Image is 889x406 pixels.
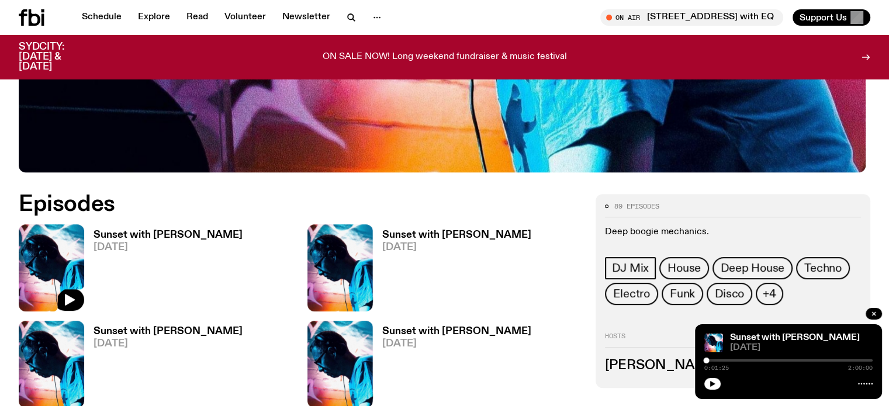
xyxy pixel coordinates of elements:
[793,9,870,26] button: Support Us
[796,257,850,279] a: Techno
[382,242,531,252] span: [DATE]
[19,224,84,311] img: Simon Caldwell stands side on, looking downwards. He has headphones on. Behind him is a brightly ...
[715,287,744,300] span: Disco
[323,52,567,63] p: ON SALE NOW! Long weekend fundraiser & music festival
[84,230,243,311] a: Sunset with [PERSON_NAME][DATE]
[704,365,729,371] span: 0:01:25
[217,9,273,26] a: Volunteer
[612,262,649,275] span: DJ Mix
[605,227,861,238] p: Deep boogie mechanics.
[307,224,373,311] img: Simon Caldwell stands side on, looking downwards. He has headphones on. Behind him is a brightly ...
[94,242,243,252] span: [DATE]
[94,327,243,336] h3: Sunset with [PERSON_NAME]
[730,333,860,342] a: Sunset with [PERSON_NAME]
[763,287,776,300] span: +4
[605,283,658,305] a: Electro
[848,365,873,371] span: 2:00:00
[373,230,531,311] a: Sunset with [PERSON_NAME][DATE]
[667,262,701,275] span: House
[659,257,709,279] a: House
[614,203,659,210] span: 89 episodes
[712,257,793,279] a: Deep House
[382,230,531,240] h3: Sunset with [PERSON_NAME]
[605,257,656,279] a: DJ Mix
[131,9,177,26] a: Explore
[75,9,129,26] a: Schedule
[804,262,842,275] span: Techno
[600,9,783,26] button: On Air[STREET_ADDRESS] with EQ
[707,283,752,305] a: Disco
[382,327,531,336] h3: Sunset with [PERSON_NAME]
[19,194,582,215] h2: Episodes
[275,9,337,26] a: Newsletter
[756,283,783,305] button: +4
[179,9,215,26] a: Read
[19,42,94,72] h3: SYDCITY: [DATE] & [DATE]
[704,334,723,352] img: Simon Caldwell stands side on, looking downwards. He has headphones on. Behind him is a brightly ...
[94,230,243,240] h3: Sunset with [PERSON_NAME]
[605,359,861,372] h3: [PERSON_NAME]
[670,287,695,300] span: Funk
[605,333,861,347] h2: Hosts
[800,12,847,23] span: Support Us
[730,343,873,352] span: [DATE]
[382,339,531,349] span: [DATE]
[613,287,650,300] span: Electro
[721,262,784,275] span: Deep House
[94,339,243,349] span: [DATE]
[662,283,703,305] a: Funk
